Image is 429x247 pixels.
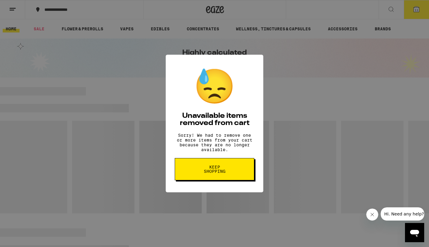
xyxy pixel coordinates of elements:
[366,209,378,221] iframe: Close message
[381,207,424,221] iframe: Message from company
[199,165,230,173] span: Keep Shopping
[175,158,254,180] button: Keep Shopping
[175,133,254,152] p: Sorry! We had to remove one or more items from your cart because they are no longer available.
[175,112,254,127] h2: Unavailable items removed from cart
[405,223,424,242] iframe: Button to launch messaging window
[194,67,236,106] div: 😓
